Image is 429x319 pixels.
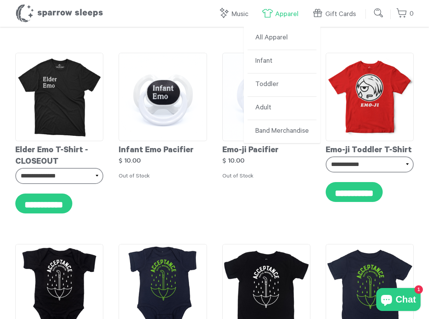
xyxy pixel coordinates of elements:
[15,4,103,23] h1: Sparrow Sleeps
[262,6,302,23] a: Apparel
[374,288,423,313] inbox-online-store-chat: Shopify online store chat
[312,6,360,23] a: Gift Cards
[222,141,310,156] div: Emo-ji Pacifier
[222,53,310,141] img: Pacifier-Emo-ji_grande.png
[119,157,141,164] strong: $ 10.00
[248,50,316,73] a: Infant
[248,97,316,120] a: Adult
[222,157,245,164] strong: $ 10.00
[218,6,252,23] a: Music
[248,27,316,50] a: All Apparel
[326,53,414,141] img: Emo-jiToddlerT-Shirt_grande.jpg
[396,6,414,22] a: 0
[15,53,103,141] img: ElderEmoAdultT-Shirt_grande.jpg
[119,53,207,141] img: Pacifier-InfantEmo_grande.png
[248,73,316,97] a: Toddler
[119,141,207,156] div: Infant Emo Pacifier
[326,141,414,156] div: Emo-ji Toddler T-Shirt
[222,173,310,181] div: Out of Stock
[15,141,103,168] div: Elder Emo T-Shirt - CLOSEOUT
[119,173,207,181] div: Out of Stock
[371,5,387,21] input: Submit
[248,120,316,143] a: Band Merchandise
